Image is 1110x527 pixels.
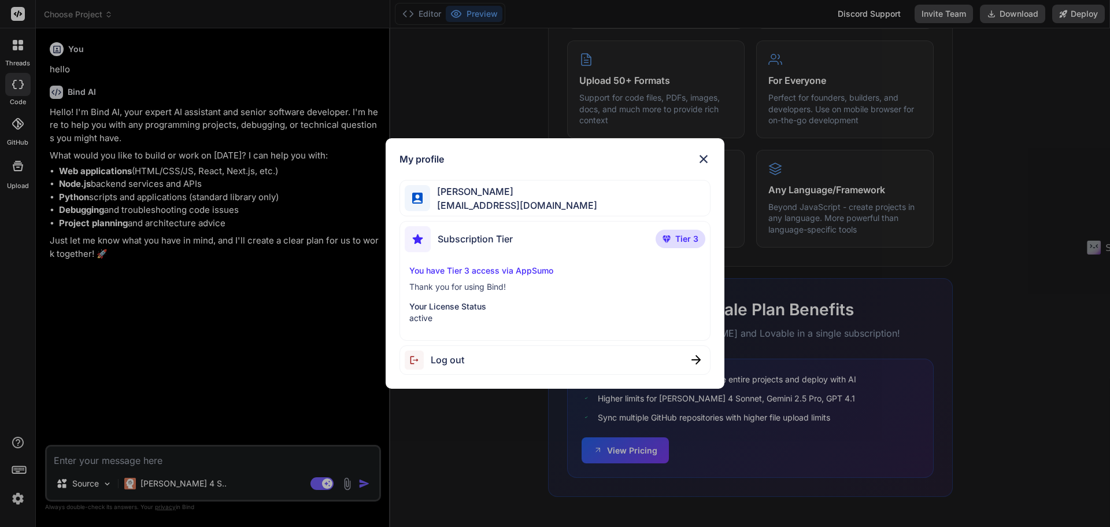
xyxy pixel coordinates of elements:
[430,198,597,212] span: [EMAIL_ADDRESS][DOMAIN_NAME]
[409,301,701,312] p: Your License Status
[405,351,431,370] img: logout
[438,232,513,246] span: Subscription Tier
[409,265,701,277] p: You have Tier 3 access via AppSumo
[412,193,423,204] img: profile
[691,355,701,364] img: close
[675,233,698,245] span: Tier 3
[697,152,711,166] img: close
[663,235,671,242] img: premium
[431,353,464,367] span: Log out
[405,226,431,252] img: subscription
[409,281,701,293] p: Thank you for using Bind!
[399,152,444,166] h1: My profile
[430,185,597,198] span: [PERSON_NAME]
[409,312,701,324] p: active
